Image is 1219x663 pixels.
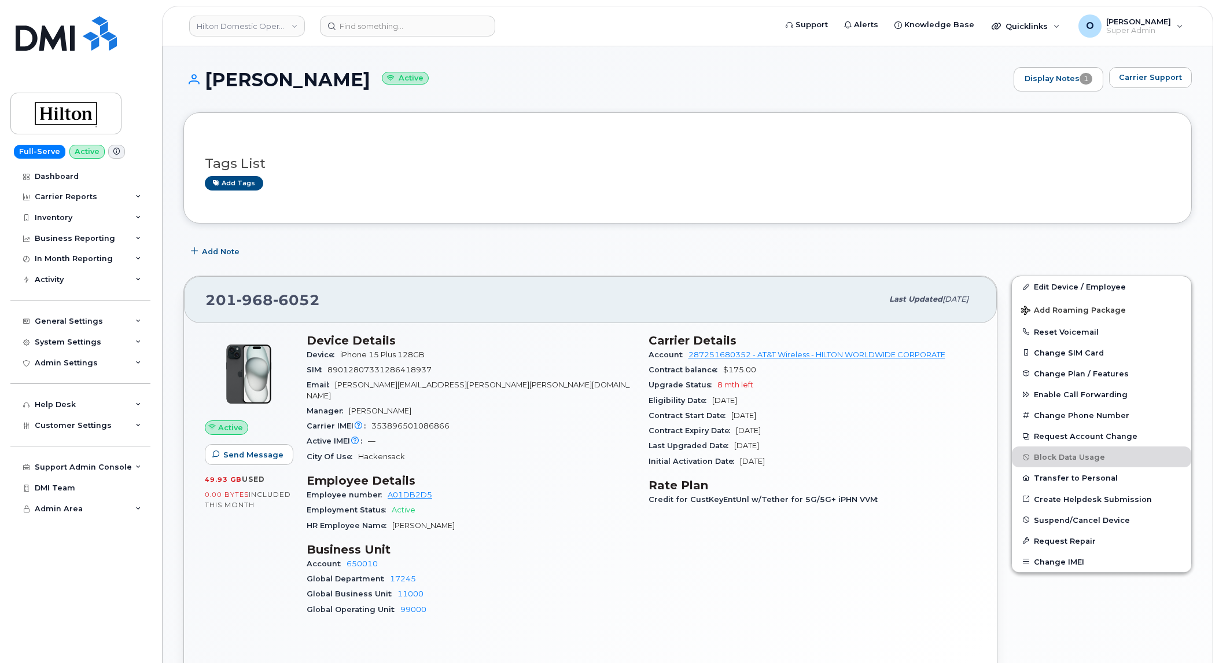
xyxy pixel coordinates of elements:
span: 0.00 Bytes [205,490,249,499]
span: Send Message [223,449,283,460]
button: Send Message [205,444,293,465]
h3: Device Details [307,334,635,347]
span: Carrier Support [1119,72,1182,83]
a: 17245 [390,574,416,583]
span: 8 mth left [717,380,753,389]
span: — [368,437,375,445]
span: 968 [237,291,273,309]
h3: Employee Details [307,474,635,488]
span: Active [392,506,415,514]
button: Add Roaming Package [1012,298,1191,321]
span: Eligibility Date [649,396,712,405]
h3: Tags List [205,156,1170,171]
span: used [242,475,265,483]
a: Display Notes1 [1014,67,1103,91]
span: Contract Expiry Date [649,426,736,435]
span: Global Department [307,574,390,583]
span: [DATE] [740,457,765,466]
button: Suspend/Cancel Device [1012,510,1191,530]
a: 650010 [347,559,378,568]
button: Add Note [183,241,249,262]
button: Change IMEI [1012,551,1191,572]
a: A01DB2D5 [388,490,432,499]
span: [DATE] [942,295,968,303]
button: Request Account Change [1012,426,1191,446]
h3: Carrier Details [649,334,977,347]
h3: Business Unit [307,543,635,556]
span: [DATE] [731,411,756,420]
span: 49.93 GB [205,475,242,483]
span: Contract balance [649,365,723,374]
h3: Rate Plan [649,478,977,492]
span: Initial Activation Date [649,457,740,466]
span: Contract Start Date [649,411,731,420]
button: Reset Voicemail [1012,321,1191,342]
span: HR Employee Name [307,521,392,530]
span: Device [307,350,340,359]
span: 1 [1080,73,1092,85]
a: Create Helpdesk Submission [1012,489,1191,510]
span: [PERSON_NAME] [392,521,455,530]
span: $175.00 [723,365,756,374]
img: iPhone_15_Black.png [214,339,283,409]
span: included this month [205,490,291,509]
span: Last Upgraded Date [649,441,734,450]
h1: [PERSON_NAME] [183,69,1008,90]
a: Edit Device / Employee [1012,276,1191,297]
span: 201 [205,291,320,309]
span: Add Roaming Package [1021,306,1126,317]
span: Account [649,350,688,359]
span: Email [307,380,335,389]
span: Manager [307,406,349,415]
a: 287251680352 - AT&T Wireless - HILTON WORLDWIDE CORPORATE [688,350,945,359]
span: SIM [307,365,327,374]
a: 99000 [400,605,426,614]
span: 353896501086866 [371,422,450,430]
span: iPhone 15 Plus 128GB [340,350,425,359]
span: City Of Use [307,452,358,461]
span: Active [218,422,243,433]
span: Active IMEI [307,437,368,445]
span: Account [307,559,347,568]
span: 89012807331286418937 [327,365,432,374]
span: Global Operating Unit [307,605,400,614]
button: Enable Call Forwarding [1012,384,1191,405]
button: Change Plan / Features [1012,363,1191,384]
button: Block Data Usage [1012,446,1191,467]
span: Employment Status [307,506,392,514]
button: Transfer to Personal [1012,467,1191,488]
span: Global Business Unit [307,589,397,598]
button: Request Repair [1012,530,1191,551]
span: Suspend/Cancel Device [1034,515,1130,524]
button: Change Phone Number [1012,405,1191,426]
span: Enable Call Forwarding [1034,390,1128,399]
span: Carrier IMEI [307,422,371,430]
small: Active [382,72,429,85]
span: [PERSON_NAME][EMAIL_ADDRESS][PERSON_NAME][PERSON_NAME][DOMAIN_NAME] [307,380,629,400]
span: Credit for CustKeyEntUnl w/Tether for 5G/5G+ iPHN VVM [649,495,883,504]
span: [DATE] [736,426,761,435]
a: Add tags [205,176,263,191]
span: Change Plan / Features [1034,369,1129,378]
span: Upgrade Status [649,380,717,389]
span: [DATE] [712,396,737,405]
a: 11000 [397,589,423,598]
span: Hackensack [358,452,405,461]
button: Change SIM Card [1012,342,1191,363]
span: [DATE] [734,441,759,450]
span: Last updated [889,295,942,303]
span: 6052 [273,291,320,309]
span: Employee number [307,490,388,499]
span: [PERSON_NAME] [349,406,411,415]
button: Carrier Support [1109,67,1192,88]
span: Add Note [202,246,240,257]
